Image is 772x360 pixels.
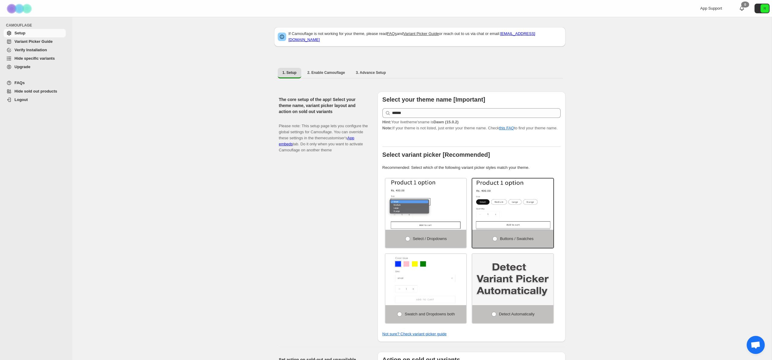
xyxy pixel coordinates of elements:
p: Please note: This setup page lets you configure the global settings for Camouflage. You can overr... [279,117,368,153]
b: Select your theme name [Important] [382,96,485,103]
b: Select variant picker [Recommended] [382,151,490,158]
p: Recommended: Select which of the following variant picker styles match your theme. [382,165,561,171]
span: Detect Automatically [499,312,535,316]
span: App Support [700,6,722,11]
span: CAMOUFLAGE [6,23,68,28]
p: If your theme is not listed, just enter your theme name. Check to find your theme name. [382,119,561,131]
span: FAQs [14,81,25,85]
span: Setup [14,31,25,35]
img: Detect Automatically [472,254,553,305]
span: Hide sold out products [14,89,57,93]
a: Hide sold out products [4,87,66,96]
a: Variant Picker Guide [4,37,66,46]
a: FAQs [387,31,397,36]
span: Swatch and Dropdowns both [405,312,455,316]
p: If Camouflage is not working for your theme, please read and or reach out to us via chat or email: [289,31,562,43]
a: Logout [4,96,66,104]
a: FAQs [4,79,66,87]
span: Buttons / Swatches [500,236,533,241]
span: Select / Dropdowns [413,236,447,241]
button: Avatar with initials R [755,4,770,13]
a: this FAQ [499,126,514,130]
img: Buttons / Swatches [472,178,553,230]
span: Logout [14,97,28,102]
a: Verify Installation [4,46,66,54]
span: Your live theme's name is [382,120,459,124]
img: Swatch and Dropdowns both [385,254,467,305]
span: Upgrade [14,65,30,69]
a: 0 [739,5,745,11]
span: Verify Installation [14,48,47,52]
div: Chat öffnen [747,336,765,354]
a: Variant Picker Guide [403,31,439,36]
span: 2. Enable Camouflage [307,70,345,75]
a: Hide specific variants [4,54,66,63]
a: Setup [4,29,66,37]
span: Avatar with initials R [761,4,769,13]
span: 1. Setup [283,70,297,75]
strong: Hint: [382,120,391,124]
strong: Dawn (15.0.2) [433,120,458,124]
a: Upgrade [4,63,66,71]
span: Hide specific variants [14,56,55,61]
text: R [764,7,766,10]
span: Variant Picker Guide [14,39,52,44]
a: Not sure? Check variant picker guide [382,332,447,336]
strong: Note: [382,126,392,130]
img: Camouflage [5,0,35,17]
h2: The core setup of the app! Select your theme name, variant picker layout and action on sold out v... [279,96,368,115]
img: Select / Dropdowns [385,178,467,230]
div: 0 [741,2,749,8]
span: 3. Advance Setup [356,70,386,75]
